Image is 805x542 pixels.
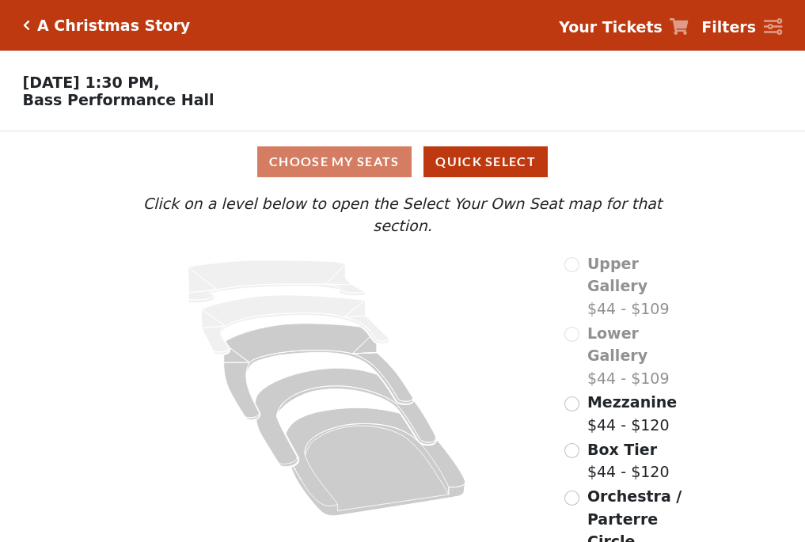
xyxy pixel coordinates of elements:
[287,407,466,516] path: Orchestra / Parterre Circle - Seats Available: 80
[587,252,693,320] label: $44 - $109
[37,17,190,35] h5: A Christmas Story
[587,441,657,458] span: Box Tier
[587,438,670,483] label: $44 - $120
[559,16,689,39] a: Your Tickets
[587,393,677,411] span: Mezzanine
[701,16,782,39] a: Filters
[112,192,693,237] p: Click on a level below to open the Select Your Own Seat map for that section.
[701,18,756,36] strong: Filters
[188,260,366,303] path: Upper Gallery - Seats Available: 0
[587,322,693,390] label: $44 - $109
[23,20,30,31] a: Click here to go back to filters
[423,146,548,177] button: Quick Select
[559,18,663,36] strong: Your Tickets
[587,391,677,436] label: $44 - $120
[587,255,647,295] span: Upper Gallery
[587,324,647,365] span: Lower Gallery
[202,295,389,354] path: Lower Gallery - Seats Available: 0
